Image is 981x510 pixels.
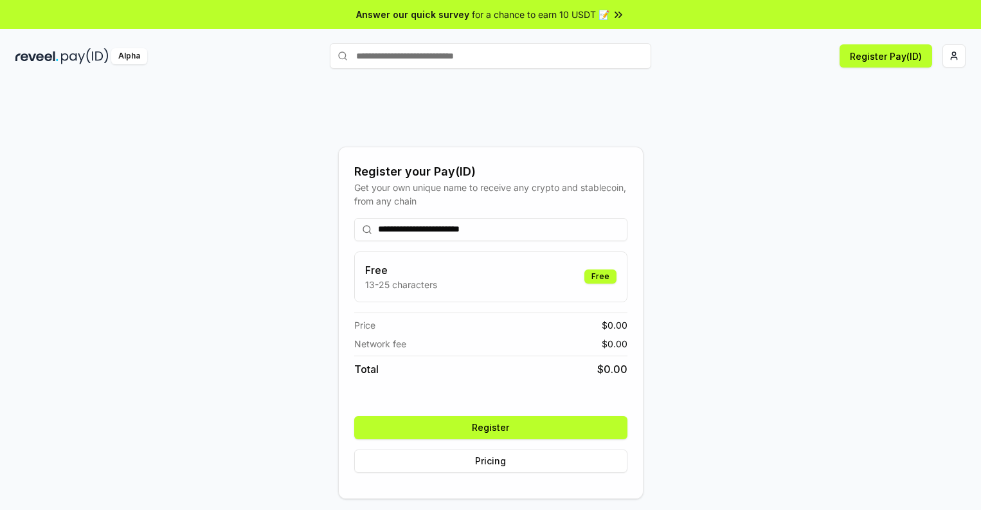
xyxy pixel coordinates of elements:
[472,8,609,21] span: for a chance to earn 10 USDT 📝
[354,163,627,181] div: Register your Pay(ID)
[602,318,627,332] span: $ 0.00
[584,269,616,284] div: Free
[365,278,437,291] p: 13-25 characters
[111,48,147,64] div: Alpha
[356,8,469,21] span: Answer our quick survey
[354,416,627,439] button: Register
[602,337,627,351] span: $ 0.00
[840,44,932,68] button: Register Pay(ID)
[354,450,627,473] button: Pricing
[61,48,109,64] img: pay_id
[365,262,437,278] h3: Free
[354,318,375,332] span: Price
[354,337,406,351] span: Network fee
[15,48,59,64] img: reveel_dark
[354,361,379,377] span: Total
[597,361,627,377] span: $ 0.00
[354,181,627,208] div: Get your own unique name to receive any crypto and stablecoin, from any chain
